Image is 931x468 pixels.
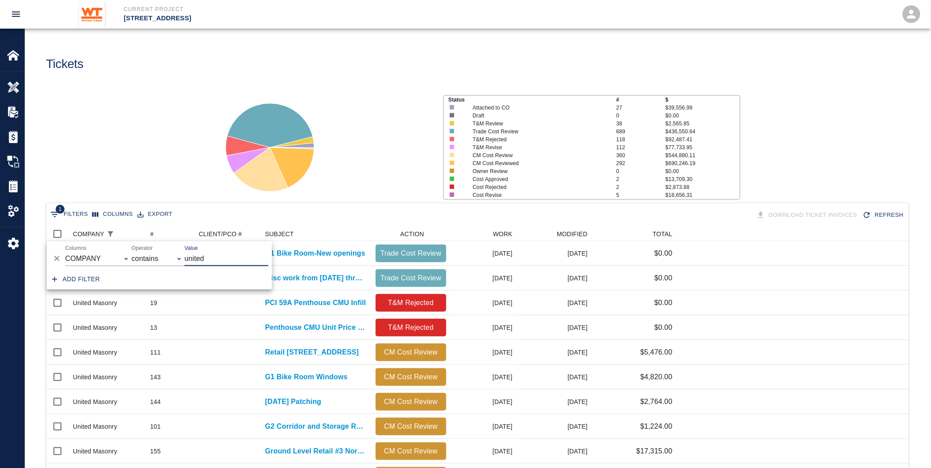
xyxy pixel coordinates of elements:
[616,120,665,128] p: 38
[616,104,665,112] p: 27
[665,96,739,104] p: $
[665,167,739,175] p: $0.00
[654,298,673,308] p: $0.00
[73,323,117,332] div: United Masonry
[616,151,665,159] p: 360
[665,183,739,191] p: $2,873.88
[150,422,161,431] div: 101
[592,227,677,241] div: TOTAL
[451,389,517,414] div: [DATE]
[73,298,117,307] div: United Masonry
[73,447,117,456] div: United Masonry
[616,136,665,143] p: 118
[473,120,602,128] p: T&M Review
[517,340,592,365] div: [DATE]
[150,397,161,406] div: 144
[517,414,592,439] div: [DATE]
[150,373,161,381] div: 143
[665,151,739,159] p: $544,880.11
[150,227,154,241] div: #
[473,151,602,159] p: CM Cost Review
[265,372,348,382] a: G1 Bike Room Windows
[665,175,739,183] p: $13,709.30
[371,227,451,241] div: ACTION
[654,248,673,259] p: $0.00
[665,120,739,128] p: $2,565.85
[50,252,64,265] button: Delete
[557,227,588,241] div: MODIFIED
[517,439,592,464] div: [DATE]
[473,167,602,175] p: Owner Review
[861,208,907,223] button: Refresh
[150,348,161,357] div: 111
[665,143,739,151] p: $77,733.95
[48,208,90,222] button: Show filters
[73,227,104,241] div: COMPANY
[616,128,665,136] p: 689
[185,244,198,252] label: Value
[451,315,517,340] div: [DATE]
[68,227,146,241] div: COMPANY
[517,241,592,266] div: [DATE]
[517,291,592,315] div: [DATE]
[861,208,907,223] div: Refresh the list
[265,273,367,283] p: Misc work from [DATE] thru [DATE]
[616,183,665,191] p: 2
[451,365,517,389] div: [DATE]
[150,323,157,332] div: 13
[146,227,194,241] div: #
[473,183,602,191] p: Cost Rejected
[379,248,443,259] p: Trade Cost Review
[887,426,931,468] iframe: Chat Widget
[654,273,673,283] p: $0.00
[150,447,161,456] div: 155
[5,4,27,25] button: open drawer
[493,227,513,241] div: WORK
[73,373,117,381] div: United Masonry
[616,96,665,104] p: #
[653,227,673,241] div: TOTAL
[90,208,135,221] button: Select columns
[517,227,592,241] div: MODIFIED
[451,414,517,439] div: [DATE]
[451,439,517,464] div: [DATE]
[265,421,367,432] a: G2 Corridor and Storage Rooms Patching
[665,191,739,199] p: $18,656.31
[117,228,129,240] button: Sort
[517,315,592,340] div: [DATE]
[616,175,665,183] p: 2
[451,227,517,241] div: WORK
[636,446,673,457] p: $17,315.00
[473,136,602,143] p: T&M Rejected
[104,228,117,240] button: Show filters
[451,266,517,291] div: [DATE]
[640,372,673,382] p: $4,820.00
[194,227,261,241] div: CLIENT/PCO #
[379,421,443,432] p: CM Cost Review
[185,252,269,266] input: Filter value
[517,365,592,389] div: [DATE]
[265,446,367,457] a: Ground Level Retail #3 North Shaft
[379,347,443,358] p: CM Cost Review
[517,389,592,414] div: [DATE]
[451,291,517,315] div: [DATE]
[616,112,665,120] p: 0
[265,227,294,241] div: SUBJECT
[665,128,739,136] p: $436,550.64
[265,322,367,333] a: Penthouse CMU Unit Price Work
[473,191,602,199] p: Cost Revise
[65,244,87,252] label: Columns
[473,143,602,151] p: T&M Revise
[640,396,673,407] p: $2,764.00
[124,13,513,23] p: [STREET_ADDRESS]
[379,273,443,283] p: Trade Cost Review
[616,167,665,175] p: 0
[265,248,365,259] a: G1 Bike Room-New openings
[73,348,117,357] div: United Masonry
[616,143,665,151] p: 112
[73,397,117,406] div: United Masonry
[104,228,117,240] div: 1 active filter
[473,175,602,183] p: Cost Approved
